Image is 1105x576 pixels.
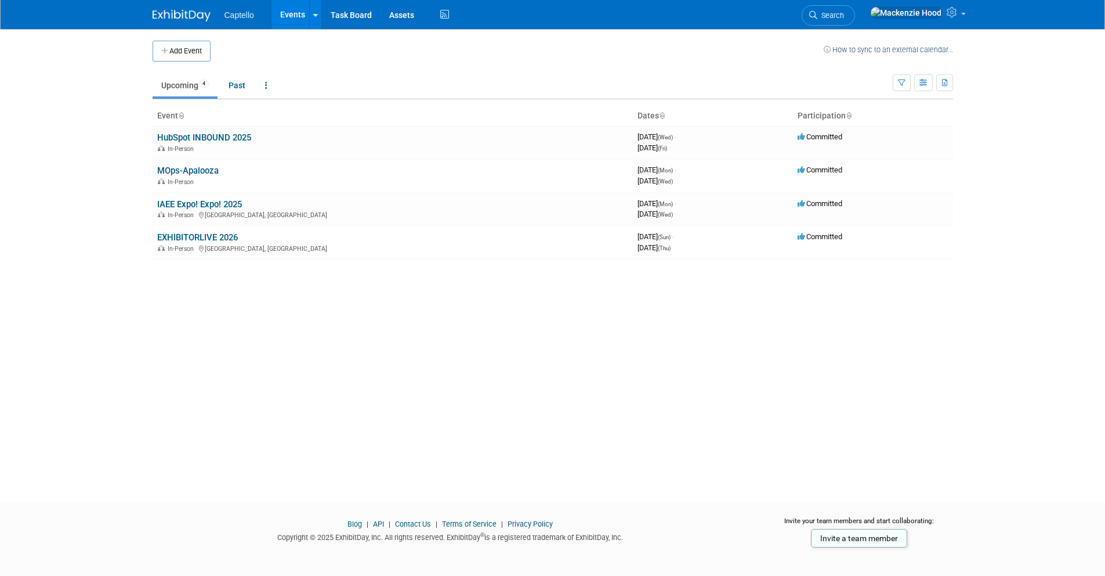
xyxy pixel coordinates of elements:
img: In-Person Event [158,245,165,251]
a: Sort by Event Name [178,111,184,120]
a: Invite a team member [811,529,907,548]
span: [DATE] [637,143,667,152]
a: Upcoming4 [153,74,218,96]
span: | [386,520,393,528]
span: In-Person [168,178,197,186]
span: | [498,520,506,528]
th: Event [153,106,633,126]
span: (Wed) [658,134,673,141]
span: - [672,232,674,241]
a: EXHIBITORLIVE 2026 [157,232,238,243]
div: [GEOGRAPHIC_DATA], [GEOGRAPHIC_DATA] [157,210,628,219]
span: (Wed) [658,211,673,218]
a: Contact Us [395,520,431,528]
a: Sort by Start Date [659,111,665,120]
span: [DATE] [637,210,673,218]
a: API [373,520,384,528]
span: [DATE] [637,165,676,174]
sup: ® [480,532,484,538]
span: [DATE] [637,132,676,141]
img: In-Person Event [158,178,165,184]
span: (Mon) [658,167,673,174]
a: Blog [347,520,362,528]
img: In-Person Event [158,145,165,151]
span: (Thu) [658,245,671,251]
span: Search [817,11,844,20]
div: Copyright © 2025 ExhibitDay, Inc. All rights reserved. ExhibitDay is a registered trademark of Ex... [153,530,749,543]
img: In-Person Event [158,211,165,217]
span: In-Person [168,245,197,253]
span: | [364,520,371,528]
span: Captello [224,10,254,20]
img: ExhibitDay [153,10,211,21]
span: Committed [798,232,842,241]
a: HubSpot INBOUND 2025 [157,132,251,143]
span: | [433,520,440,528]
span: [DATE] [637,232,674,241]
span: [DATE] [637,243,671,252]
span: - [675,199,676,208]
span: In-Person [168,211,197,219]
span: (Fri) [658,145,667,152]
span: - [675,132,676,141]
a: Privacy Policy [508,520,553,528]
button: Add Event [153,41,211,62]
span: [DATE] [637,199,676,208]
a: IAEE Expo! Expo! 2025 [157,199,242,210]
a: Search [802,5,855,26]
a: Past [220,74,254,96]
span: [DATE] [637,177,673,185]
a: MOps-Apalooza [157,165,219,176]
span: Committed [798,165,842,174]
span: - [675,165,676,174]
span: (Mon) [658,201,673,207]
a: Terms of Service [442,520,497,528]
img: Mackenzie Hood [870,6,942,19]
div: [GEOGRAPHIC_DATA], [GEOGRAPHIC_DATA] [157,243,628,253]
span: (Wed) [658,178,673,185]
span: Committed [798,199,842,208]
th: Participation [793,106,953,126]
span: 4 [199,80,209,88]
a: How to sync to an external calendar... [824,45,953,54]
span: (Sun) [658,234,671,240]
span: In-Person [168,145,197,153]
span: Committed [798,132,842,141]
th: Dates [633,106,793,126]
div: Invite your team members and start collaborating: [766,516,953,534]
a: Sort by Participation Type [846,111,852,120]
